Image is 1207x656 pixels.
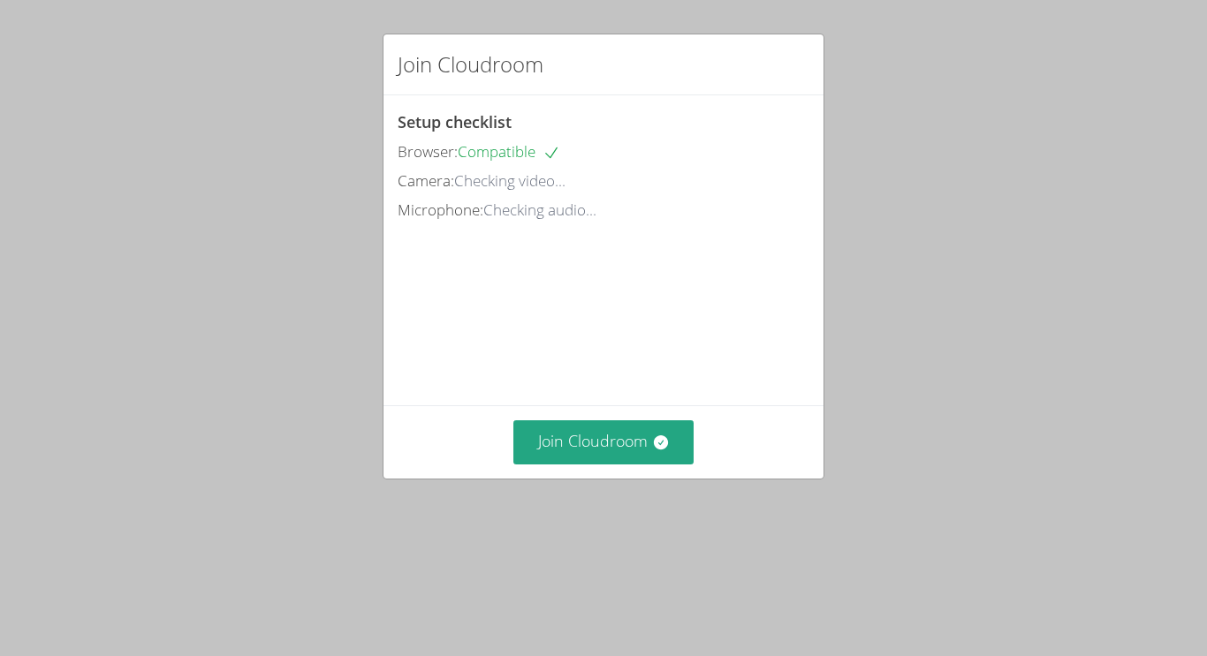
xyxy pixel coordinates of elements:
[513,420,695,464] button: Join Cloudroom
[458,141,560,162] span: Compatible
[398,141,458,162] span: Browser:
[398,200,483,220] span: Microphone:
[454,170,566,191] span: Checking video...
[398,49,543,80] h2: Join Cloudroom
[398,111,512,132] span: Setup checklist
[483,200,596,220] span: Checking audio...
[398,170,454,191] span: Camera:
